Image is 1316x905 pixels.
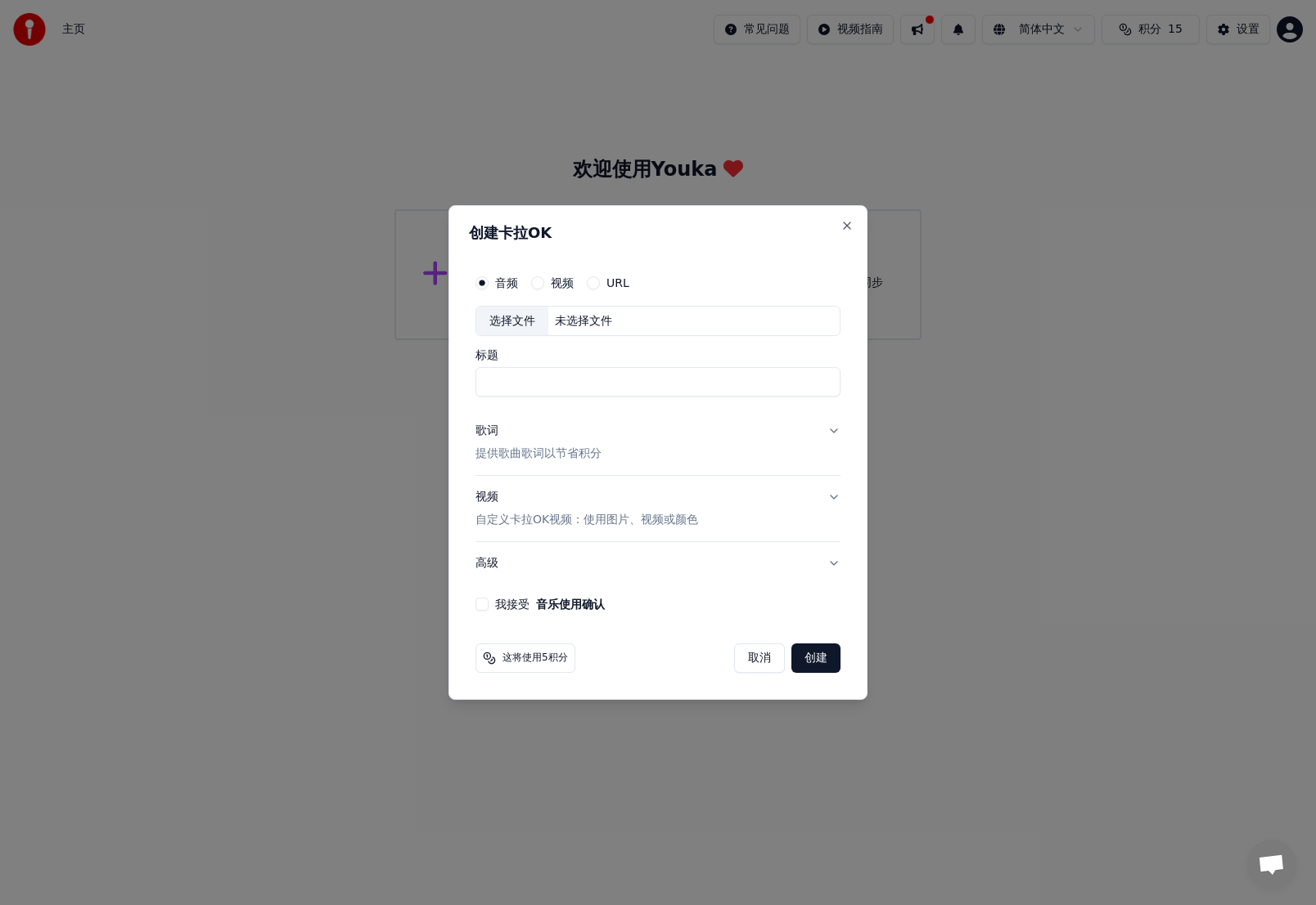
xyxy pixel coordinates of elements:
[469,226,847,240] h2: 创建卡拉OK
[475,446,602,463] p: 提供歌曲歌词以节省积分
[475,477,841,542] button: 视频自定义卡拉OK视频：使用图片、视频或颜色
[536,598,605,610] button: 我接受
[551,277,574,289] label: 视频
[475,512,698,528] p: 自定义卡拉OK视频：使用图片、视频或颜色
[791,643,841,673] button: 创建
[475,423,498,440] div: 歌词
[495,598,605,610] label: 我接受
[475,542,841,585] button: 高级
[503,652,568,665] span: 这将使用5积分
[548,313,619,329] div: 未选择文件
[476,307,548,336] div: 选择文件
[475,490,698,529] div: 视频
[495,277,518,289] label: 音频
[734,643,785,673] button: 取消
[606,277,629,289] label: URL
[475,410,841,476] button: 歌词提供歌曲歌词以节省积分
[475,350,841,361] label: 标题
